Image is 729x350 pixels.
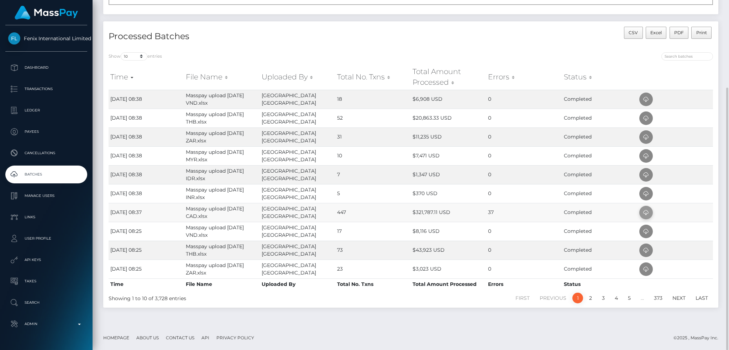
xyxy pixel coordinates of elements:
[260,146,335,165] td: [GEOGRAPHIC_DATA] [GEOGRAPHIC_DATA]
[411,278,486,290] th: Total Amount Processed
[598,293,609,303] a: 3
[486,90,562,109] td: 0
[486,109,562,127] td: 0
[8,148,84,158] p: Cancellations
[335,90,411,109] td: 18
[486,241,562,260] td: 0
[5,230,87,247] a: User Profile
[133,332,162,343] a: About Us
[335,222,411,241] td: 17
[214,332,257,343] a: Privacy Policy
[109,292,354,302] div: Showing 1 to 10 of 3,728 entries
[486,64,562,90] th: Errors: activate to sort column ascending
[184,184,259,203] td: Masspay upload [DATE] INR.xlsx
[8,62,84,73] p: Dashboard
[335,184,411,203] td: 5
[411,222,486,241] td: $8,116 USD
[5,144,87,162] a: Cancellations
[8,255,84,265] p: API Keys
[411,184,486,203] td: $370 USD
[8,105,84,116] p: Ledger
[109,241,184,260] td: [DATE] 08:25
[5,315,87,333] a: Admin
[650,30,662,35] span: Excel
[109,165,184,184] td: [DATE] 08:38
[260,165,335,184] td: [GEOGRAPHIC_DATA] [GEOGRAPHIC_DATA]
[8,233,84,244] p: User Profile
[670,27,689,39] button: PDF
[486,278,562,290] th: Errors
[585,293,596,303] a: 2
[486,222,562,241] td: 0
[411,109,486,127] td: $20,863.33 USD
[411,260,486,278] td: $3,023 USD
[486,127,562,146] td: 0
[109,278,184,290] th: Time
[109,203,184,222] td: [DATE] 08:37
[260,278,335,290] th: Uploaded By
[411,146,486,165] td: $7,471 USD
[260,241,335,260] td: [GEOGRAPHIC_DATA] [GEOGRAPHIC_DATA]
[5,251,87,269] a: API Keys
[335,146,411,165] td: 10
[335,165,411,184] td: 7
[668,293,689,303] a: Next
[8,297,84,308] p: Search
[199,332,212,343] a: API
[562,260,638,278] td: Completed
[109,52,162,61] label: Show entries
[5,101,87,119] a: Ledger
[260,184,335,203] td: [GEOGRAPHIC_DATA] [GEOGRAPHIC_DATA]
[184,241,259,260] td: Masspay upload [DATE] THB.xlsx
[8,169,84,180] p: Batches
[486,184,562,203] td: 0
[411,203,486,222] td: $321,787.11 USD
[562,64,638,90] th: Status: activate to sort column ascending
[8,319,84,329] p: Admin
[562,127,638,146] td: Completed
[260,260,335,278] td: [GEOGRAPHIC_DATA] [GEOGRAPHIC_DATA]
[5,123,87,141] a: Payees
[184,109,259,127] td: Masspay upload [DATE] THB.xlsx
[109,184,184,203] td: [DATE] 08:38
[184,222,259,241] td: Masspay upload [DATE] VND.xlsx
[109,146,184,165] td: [DATE] 08:38
[184,90,259,109] td: Masspay upload [DATE] VND.xlsx
[260,203,335,222] td: [GEOGRAPHIC_DATA] [GEOGRAPHIC_DATA]
[109,260,184,278] td: [DATE] 08:25
[8,32,20,45] img: Fenix International Limited
[109,30,405,43] h4: Processed Batches
[486,146,562,165] td: 0
[184,278,259,290] th: File Name
[5,187,87,205] a: Manage Users
[109,64,184,90] th: Time: activate to sort column ascending
[661,52,713,61] input: Search batches
[184,146,259,165] td: Masspay upload [DATE] MYR.xlsx
[109,127,184,146] td: [DATE] 08:38
[650,293,666,303] a: 373
[486,165,562,184] td: 0
[335,64,411,90] th: Total No. Txns: activate to sort column ascending
[5,166,87,183] a: Batches
[260,109,335,127] td: [GEOGRAPHIC_DATA] [GEOGRAPHIC_DATA]
[624,27,643,39] button: CSV
[691,27,712,39] button: Print
[335,203,411,222] td: 447
[411,241,486,260] td: $43,923 USD
[335,241,411,260] td: 73
[624,293,635,303] a: 5
[5,272,87,290] a: Taxes
[335,109,411,127] td: 52
[411,64,486,90] th: Total Amount Processed: activate to sort column ascending
[184,203,259,222] td: Masspay upload [DATE] CAD.xlsx
[562,90,638,109] td: Completed
[692,293,712,303] a: Last
[562,184,638,203] td: Completed
[15,6,78,20] img: MassPay Logo
[646,27,667,39] button: Excel
[562,146,638,165] td: Completed
[121,52,147,61] select: Showentries
[8,276,84,287] p: Taxes
[335,127,411,146] td: 31
[163,332,197,343] a: Contact Us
